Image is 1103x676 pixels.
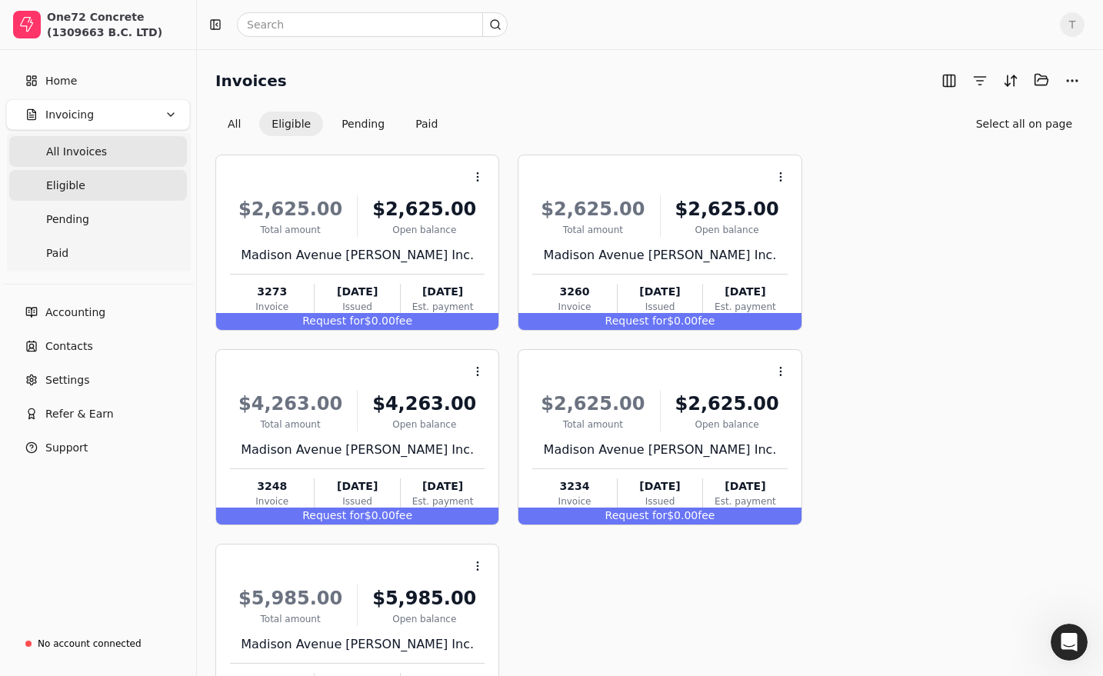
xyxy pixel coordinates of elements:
[518,508,801,524] div: $0.00
[605,509,668,521] span: Request for
[618,300,702,314] div: Issued
[532,495,616,508] div: Invoice
[45,107,94,123] span: Invoicing
[315,495,399,508] div: Issued
[230,441,485,459] div: Madison Avenue [PERSON_NAME] Inc.
[364,418,485,431] div: Open balance
[46,211,89,228] span: Pending
[259,112,323,136] button: Eligible
[401,478,485,495] div: [DATE]
[618,495,702,508] div: Issued
[216,313,498,330] div: $0.00
[302,509,365,521] span: Request for
[230,478,314,495] div: 3248
[1060,68,1085,93] button: More
[45,406,114,422] span: Refer & Earn
[45,338,93,355] span: Contacts
[964,112,1085,136] button: Select all on page
[605,315,668,327] span: Request for
[532,418,653,431] div: Total amount
[532,390,653,418] div: $2,625.00
[315,478,399,495] div: [DATE]
[38,637,142,651] div: No account connected
[703,478,787,495] div: [DATE]
[230,195,351,223] div: $2,625.00
[45,305,105,321] span: Accounting
[532,284,616,300] div: 3260
[703,495,787,508] div: Est. payment
[403,112,450,136] button: Paid
[998,68,1023,93] button: Sort
[237,12,508,37] input: Search
[230,390,351,418] div: $4,263.00
[230,495,314,508] div: Invoice
[532,246,787,265] div: Madison Avenue [PERSON_NAME] Inc.
[364,612,485,626] div: Open balance
[230,284,314,300] div: 3273
[230,300,314,314] div: Invoice
[329,112,397,136] button: Pending
[667,195,788,223] div: $2,625.00
[315,300,399,314] div: Issued
[364,195,485,223] div: $2,625.00
[46,245,68,261] span: Paid
[6,99,190,130] button: Invoicing
[315,284,399,300] div: [DATE]
[230,612,351,626] div: Total amount
[703,300,787,314] div: Est. payment
[302,315,365,327] span: Request for
[6,331,190,361] a: Contacts
[45,440,88,456] span: Support
[230,223,351,237] div: Total amount
[6,365,190,395] a: Settings
[532,195,653,223] div: $2,625.00
[230,635,485,654] div: Madison Avenue [PERSON_NAME] Inc.
[618,284,702,300] div: [DATE]
[9,170,187,201] a: Eligible
[230,246,485,265] div: Madison Avenue [PERSON_NAME] Inc.
[9,204,187,235] a: Pending
[215,112,450,136] div: Invoice filter options
[216,508,498,524] div: $0.00
[364,584,485,612] div: $5,985.00
[9,238,187,268] a: Paid
[9,136,187,167] a: All Invoices
[698,315,715,327] span: fee
[364,390,485,418] div: $4,263.00
[395,509,412,521] span: fee
[395,315,412,327] span: fee
[1051,624,1088,661] iframe: Intercom live chat
[532,300,616,314] div: Invoice
[667,390,788,418] div: $2,625.00
[364,223,485,237] div: Open balance
[6,432,190,463] button: Support
[46,144,107,160] span: All Invoices
[532,223,653,237] div: Total amount
[532,478,616,495] div: 3234
[667,418,788,431] div: Open balance
[230,418,351,431] div: Total amount
[1060,12,1085,37] button: T
[45,372,89,388] span: Settings
[230,584,351,612] div: $5,985.00
[45,73,77,89] span: Home
[703,284,787,300] div: [DATE]
[698,509,715,521] span: fee
[401,284,485,300] div: [DATE]
[401,300,485,314] div: Est. payment
[46,178,85,194] span: Eligible
[667,223,788,237] div: Open balance
[47,9,183,40] div: One72 Concrete (1309663 B.C. LTD)
[1029,68,1054,92] button: Batch (0)
[6,398,190,429] button: Refer & Earn
[518,313,801,330] div: $0.00
[532,441,787,459] div: Madison Avenue [PERSON_NAME] Inc.
[401,495,485,508] div: Est. payment
[6,630,190,658] a: No account connected
[6,65,190,96] a: Home
[618,478,702,495] div: [DATE]
[215,112,253,136] button: All
[215,68,287,93] h2: Invoices
[6,297,190,328] a: Accounting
